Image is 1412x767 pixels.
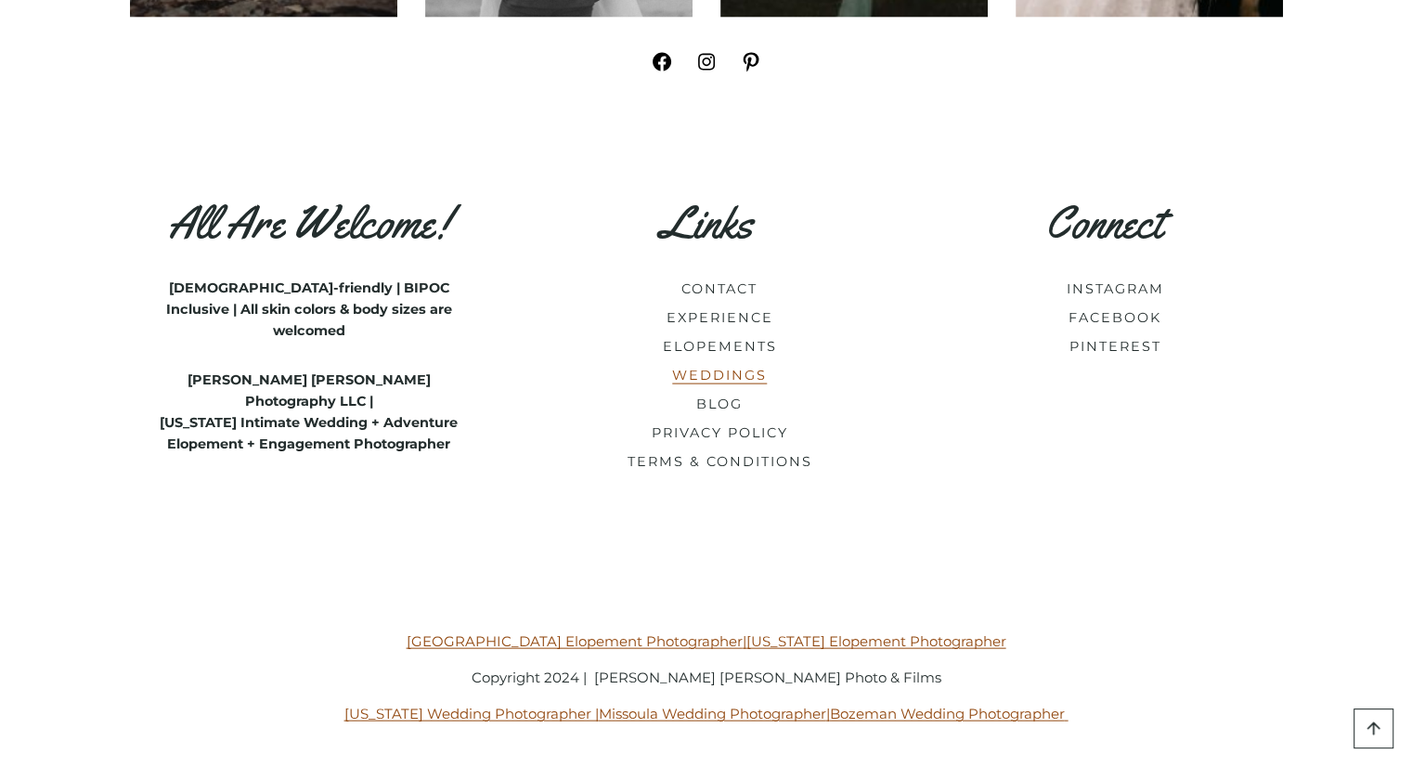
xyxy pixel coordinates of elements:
a: TERMS & CONDITIONS [628,453,812,470]
a: Bozeman Wedding Photographer [830,705,1065,722]
a: PRIVACY POLICY [652,424,788,441]
a: FACEBOOK [1069,309,1161,326]
a: [GEOGRAPHIC_DATA] Elopement Photographer [407,632,743,650]
a: [US_STATE] Wedding Photographer | [344,705,599,722]
h3: Connect [947,196,1261,250]
a: PINTEREST [1069,338,1161,355]
a: Missoula Wedding Photographer [599,705,826,722]
a: BLOG [696,396,743,412]
a: | [826,705,830,722]
a: Scroll to top [1354,708,1393,748]
strong: [PERSON_NAME] [PERSON_NAME] Photography LLC | [US_STATE] Intimate Wedding + Adventure Elopement +... [160,371,458,452]
a: WEDDINGS [672,367,767,383]
h3: Links [550,196,863,250]
a: |[US_STATE] Elopement Photographer [743,632,1006,650]
a: INSTAGRAM [1067,280,1164,297]
h3: All Are Welcome! [152,196,466,250]
a: EXPERIENCE [667,309,773,326]
a: ELOPEMENTS [663,338,777,355]
strong: [DEMOGRAPHIC_DATA]-friendly | BIPOC Inclusive | All skin colors & body sizes are welcomed [166,279,452,339]
p: Copyright 2024 | [PERSON_NAME] [PERSON_NAME] Photo & Films [130,667,1283,689]
a: CONTACT [681,280,758,297]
